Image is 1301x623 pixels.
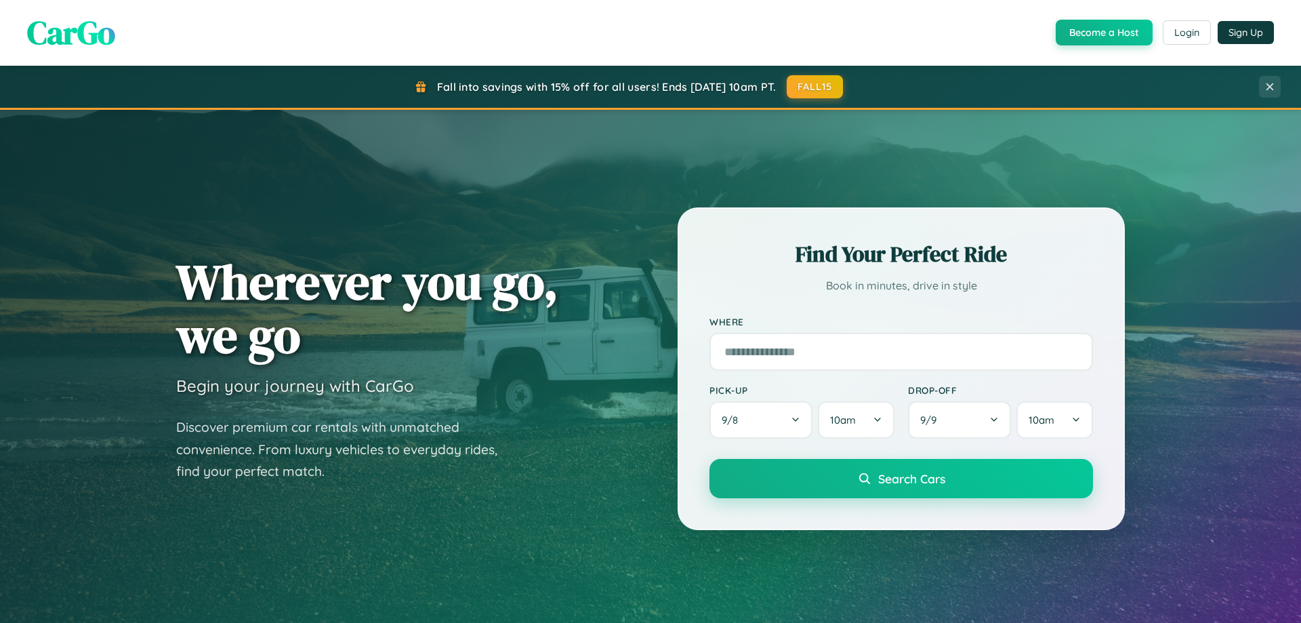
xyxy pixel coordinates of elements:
[818,401,894,439] button: 10am
[709,384,894,396] label: Pick-up
[709,316,1093,327] label: Where
[709,239,1093,269] h2: Find Your Perfect Ride
[176,416,515,483] p: Discover premium car rentals with unmatched convenience. From luxury vehicles to everyday rides, ...
[908,384,1093,396] label: Drop-off
[830,414,856,426] span: 10am
[908,401,1011,439] button: 9/9
[709,276,1093,296] p: Book in minutes, drive in style
[1056,20,1153,45] button: Become a Host
[27,10,115,55] span: CarGo
[787,75,844,98] button: FALL15
[1029,414,1054,426] span: 10am
[709,459,1093,498] button: Search Cars
[709,401,812,439] button: 9/8
[878,471,945,486] span: Search Cars
[437,80,777,94] span: Fall into savings with 15% off for all users! Ends [DATE] 10am PT.
[1163,20,1211,45] button: Login
[176,376,414,396] h3: Begin your journey with CarGo
[1016,401,1093,439] button: 10am
[1218,21,1274,44] button: Sign Up
[920,414,943,426] span: 9 / 9
[176,255,558,362] h1: Wherever you go, we go
[722,414,745,426] span: 9 / 8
